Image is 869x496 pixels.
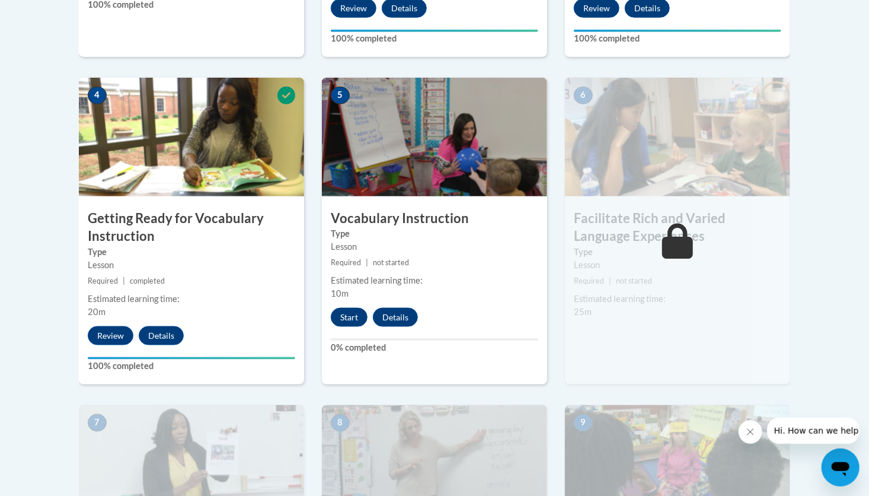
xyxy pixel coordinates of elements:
div: Your progress [88,357,295,360]
span: not started [616,276,652,285]
span: 4 [88,87,107,104]
span: not started [373,258,409,267]
div: Estimated learning time: [574,292,781,306]
span: Required [88,276,118,285]
span: 10m [331,288,349,298]
span: | [609,276,611,285]
div: Lesson [88,259,295,272]
span: | [366,258,368,267]
h3: Facilitate Rich and Varied Language Experiences [565,209,790,246]
span: 6 [574,87,593,104]
iframe: Button to launch messaging window [822,449,860,487]
span: Required [331,258,361,267]
span: | [123,276,125,285]
button: Review [88,326,133,345]
div: Lesson [331,240,538,253]
img: Course Image [322,78,547,196]
button: Start [331,308,368,327]
label: Type [331,227,538,240]
label: 100% completed [331,32,538,45]
span: Required [574,276,604,285]
span: Hi. How can we help? [7,8,96,18]
h3: Vocabulary Instruction [322,209,547,228]
span: completed [130,276,165,285]
span: 7 [88,414,107,432]
label: 100% completed [574,32,781,45]
div: Lesson [574,259,781,272]
span: 9 [574,414,593,432]
h3: Getting Ready for Vocabulary Instruction [79,209,304,246]
button: Details [139,326,184,345]
label: 0% completed [331,341,538,354]
label: Type [574,246,781,259]
div: Estimated learning time: [331,274,538,287]
button: Details [373,308,418,327]
img: Course Image [565,78,790,196]
img: Course Image [79,78,304,196]
div: Your progress [574,30,781,32]
span: 8 [331,414,350,432]
label: Type [88,246,295,259]
span: 5 [331,87,350,104]
label: 100% completed [88,360,295,373]
div: Your progress [331,30,538,32]
div: Estimated learning time: [88,292,295,306]
iframe: Close message [739,420,762,444]
span: 25m [574,307,592,317]
iframe: Message from company [767,418,860,444]
span: 20m [88,307,106,317]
